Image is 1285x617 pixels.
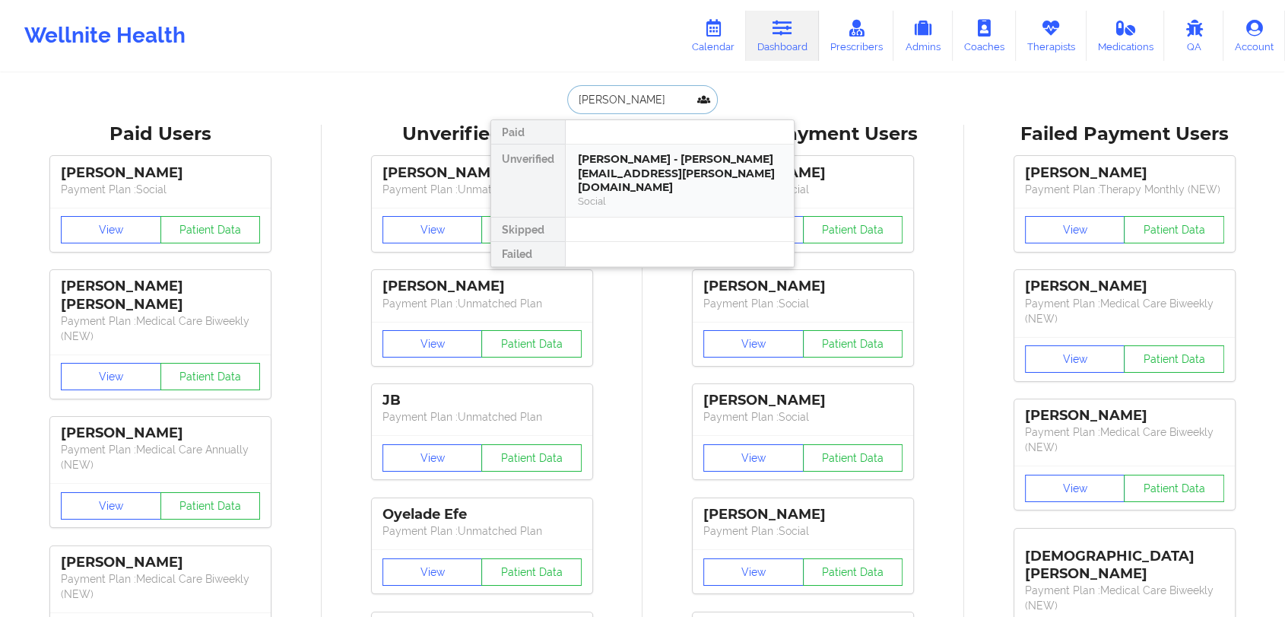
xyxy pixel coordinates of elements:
button: View [382,330,483,358]
p: Payment Plan : Medical Care Annually (NEW) [61,442,260,472]
button: View [703,444,804,472]
a: QA [1164,11,1223,61]
div: Oyelade Efe [382,506,582,523]
button: Patient Data [803,330,903,358]
div: [PERSON_NAME] [PERSON_NAME] [61,278,260,313]
p: Payment Plan : Unmatched Plan [382,523,582,539]
button: Patient Data [481,216,582,243]
button: View [1025,345,1125,373]
div: [PERSON_NAME] [382,278,582,295]
p: Payment Plan : Medical Care Biweekly (NEW) [1025,296,1224,326]
a: Admins [893,11,953,61]
a: Coaches [953,11,1016,61]
a: Calendar [681,11,746,61]
div: [PERSON_NAME] [61,164,260,182]
div: [PERSON_NAME] [1025,407,1224,425]
button: Patient Data [1124,345,1224,373]
div: [PERSON_NAME] [1025,164,1224,182]
p: Payment Plan : Social [703,523,903,539]
button: View [703,330,804,358]
button: View [61,363,161,390]
div: Social [578,195,782,208]
button: View [61,216,161,243]
button: View [703,558,804,586]
button: View [1025,216,1125,243]
p: Payment Plan : Social [703,409,903,425]
p: Payment Plan : Unmatched Plan [382,182,582,197]
div: [PERSON_NAME] [703,164,903,182]
button: Patient Data [481,558,582,586]
button: Patient Data [803,216,903,243]
button: Patient Data [160,216,261,243]
p: Payment Plan : Social [61,182,260,197]
button: Patient Data [481,330,582,358]
div: [PERSON_NAME] [1025,278,1224,295]
button: Patient Data [1124,475,1224,502]
button: Patient Data [481,444,582,472]
button: Patient Data [160,363,261,390]
button: Patient Data [803,558,903,586]
div: [DEMOGRAPHIC_DATA][PERSON_NAME] [1025,536,1224,583]
button: View [1025,475,1125,502]
p: Payment Plan : Medical Care Biweekly (NEW) [1025,583,1224,613]
div: Skipped Payment Users [653,122,953,146]
p: Payment Plan : Social [703,296,903,311]
button: Patient Data [1124,216,1224,243]
button: View [382,558,483,586]
div: Unverified [491,145,565,218]
div: Failed [491,242,565,266]
p: Payment Plan : Social [703,182,903,197]
div: [PERSON_NAME] [703,506,903,523]
div: [PERSON_NAME] - [PERSON_NAME][EMAIL_ADDRESS][PERSON_NAME][DOMAIN_NAME] [578,152,782,195]
p: Payment Plan : Unmatched Plan [382,409,582,425]
div: [PERSON_NAME] [382,164,582,182]
div: [PERSON_NAME] [703,392,903,409]
a: Therapists [1016,11,1087,61]
button: View [382,216,483,243]
p: Payment Plan : Medical Care Biweekly (NEW) [1025,425,1224,455]
div: [PERSON_NAME] [703,278,903,295]
button: View [382,444,483,472]
div: [PERSON_NAME] [61,554,260,571]
p: Payment Plan : Therapy Monthly (NEW) [1025,182,1224,197]
div: Skipped [491,218,565,242]
p: Payment Plan : Unmatched Plan [382,296,582,311]
div: Paid [491,120,565,145]
button: Patient Data [803,444,903,472]
a: Dashboard [746,11,819,61]
button: View [61,492,161,520]
div: Paid Users [11,122,311,146]
button: Patient Data [160,492,261,520]
p: Payment Plan : Medical Care Biweekly (NEW) [61,571,260,602]
div: Failed Payment Users [975,122,1275,146]
div: JB [382,392,582,409]
a: Account [1223,11,1285,61]
p: Payment Plan : Medical Care Biweekly (NEW) [61,313,260,344]
a: Prescribers [819,11,894,61]
div: Unverified Users [332,122,633,146]
div: [PERSON_NAME] [61,425,260,442]
a: Medications [1087,11,1165,61]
